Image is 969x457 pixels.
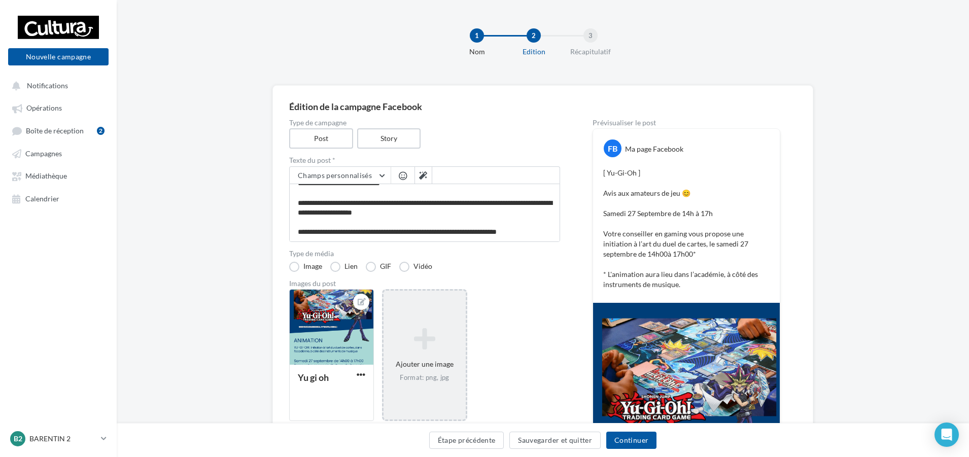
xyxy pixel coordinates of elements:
[6,144,111,162] a: Campagnes
[289,157,560,164] label: Texte du post *
[289,250,560,257] label: Type de média
[290,167,391,184] button: Champs personnalisés
[25,194,59,203] span: Calendrier
[8,429,109,448] a: B2 BARENTIN 2
[26,126,84,135] span: Boîte de réception
[29,434,97,444] p: BARENTIN 2
[6,189,111,207] a: Calendrier
[558,47,623,57] div: Récapitulatif
[509,432,601,449] button: Sauvegarder et quitter
[625,144,683,154] div: Ma page Facebook
[330,262,358,272] label: Lien
[27,81,68,90] span: Notifications
[593,119,780,126] div: Prévisualiser le post
[6,98,111,117] a: Opérations
[399,262,432,272] label: Vidéo
[429,432,504,449] button: Étape précédente
[25,172,67,181] span: Médiathèque
[8,48,109,65] button: Nouvelle campagne
[583,28,598,43] div: 3
[357,128,421,149] label: Story
[298,372,329,383] div: Yu gi oh
[935,423,959,447] div: Open Intercom Messenger
[604,139,621,157] div: FB
[6,121,111,140] a: Boîte de réception2
[6,166,111,185] a: Médiathèque
[470,28,484,43] div: 1
[298,171,372,180] span: Champs personnalisés
[26,104,62,113] span: Opérations
[606,432,656,449] button: Continuer
[366,262,391,272] label: GIF
[289,262,322,272] label: Image
[444,47,509,57] div: Nom
[289,280,560,287] div: Images du post
[97,127,105,135] div: 2
[501,47,566,57] div: Edition
[289,102,797,111] div: Édition de la campagne Facebook
[25,149,62,158] span: Campagnes
[603,168,770,290] p: [ Yu-Gi-Oh ] Avis aux amateurs de jeu 😊 Samedi 27 Septembre de 14h à 17h Votre conseiller en gami...
[6,76,107,94] button: Notifications
[289,128,353,149] label: Post
[527,28,541,43] div: 2
[14,434,22,444] span: B2
[289,119,560,126] label: Type de campagne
